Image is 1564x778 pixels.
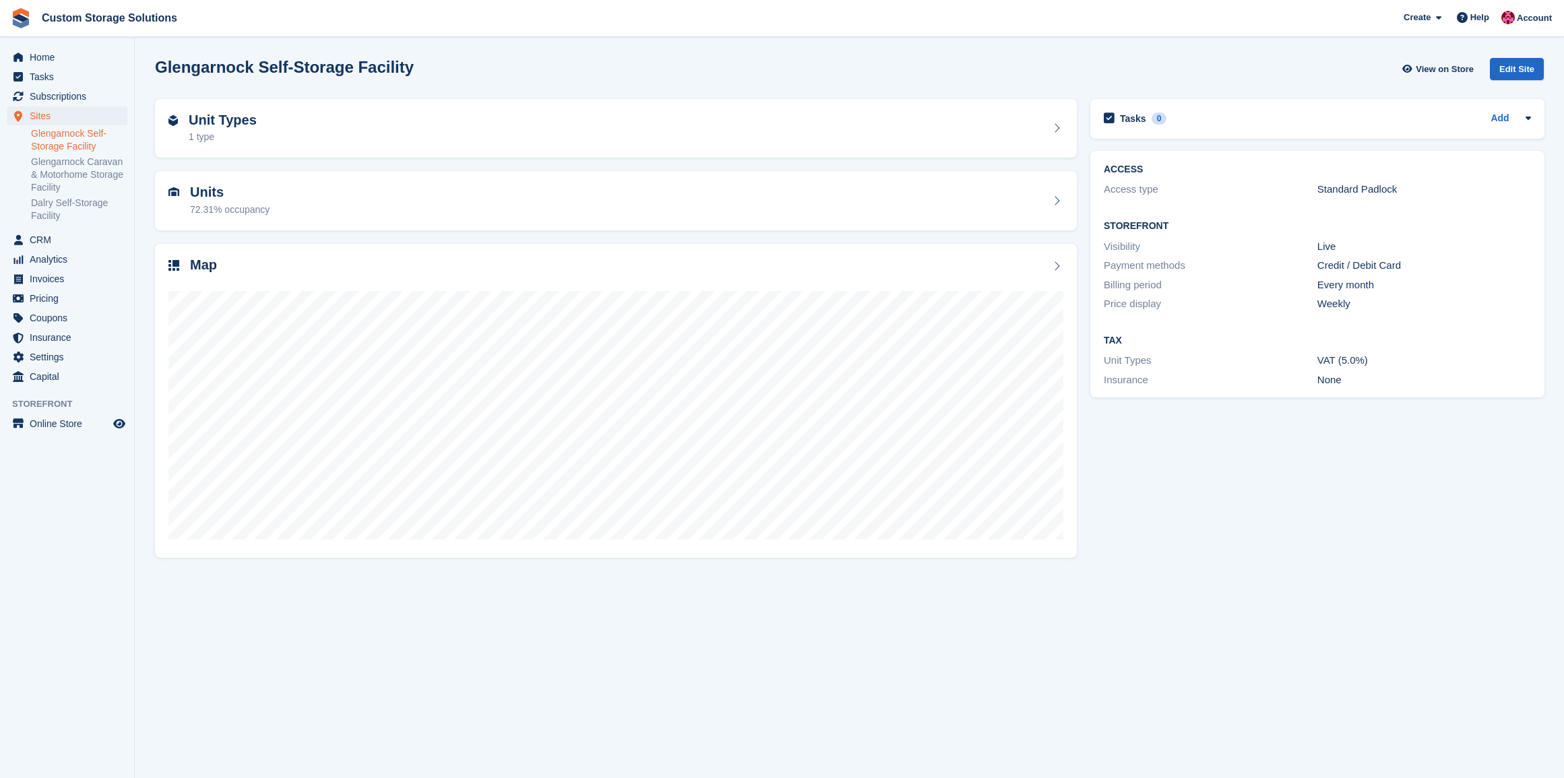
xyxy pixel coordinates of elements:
[1501,11,1515,24] img: Jack Alexander
[7,87,127,106] a: menu
[7,269,127,288] a: menu
[1104,353,1317,368] div: Unit Types
[12,397,134,411] span: Storefront
[1104,239,1317,255] div: Visibility
[1317,258,1531,273] div: Credit / Debit Card
[1317,182,1531,197] div: Standard Padlock
[7,250,127,269] a: menu
[1317,296,1531,312] div: Weekly
[7,414,127,433] a: menu
[30,289,111,308] span: Pricing
[1317,278,1531,293] div: Every month
[30,250,111,269] span: Analytics
[190,257,217,273] h2: Map
[168,187,179,197] img: unit-icn-7be61d7bf1b0ce9d3e12c5938cc71ed9869f7b940bace4675aadf7bd6d80202e.svg
[1317,372,1531,388] div: None
[7,48,127,67] a: menu
[7,289,127,308] a: menu
[1416,63,1474,76] span: View on Store
[36,7,183,29] a: Custom Storage Solutions
[189,130,257,144] div: 1 type
[30,309,111,327] span: Coupons
[1470,11,1489,24] span: Help
[1400,58,1479,80] a: View on Store
[155,58,414,76] h2: Glengarnock Self-Storage Facility
[1104,221,1531,232] h2: Storefront
[30,348,111,366] span: Settings
[1152,112,1167,125] div: 0
[1104,372,1317,388] div: Insurance
[31,156,127,194] a: Glengarnock Caravan & Motorhome Storage Facility
[11,8,31,28] img: stora-icon-8386f47178a22dfd0bd8f6a31ec36ba5ce8667c1dd55bd0f319d3a0aa187defe.svg
[7,348,127,366] a: menu
[7,67,127,86] a: menu
[30,328,111,347] span: Insurance
[30,87,111,106] span: Subscriptions
[168,115,178,126] img: unit-type-icn-2b2737a686de81e16bb02015468b77c625bbabd49415b5ef34ead5e3b44a266d.svg
[7,230,127,249] a: menu
[31,197,127,222] a: Dalry Self-Storage Facility
[1120,112,1146,125] h2: Tasks
[7,328,127,347] a: menu
[1490,58,1544,86] a: Edit Site
[155,244,1077,558] a: Map
[1317,353,1531,368] div: VAT (5.0%)
[1104,335,1531,346] h2: Tax
[155,171,1077,230] a: Units 72.31% occupancy
[1104,296,1317,312] div: Price display
[189,112,257,128] h2: Unit Types
[31,127,127,153] a: Glengarnock Self-Storage Facility
[190,203,270,217] div: 72.31% occupancy
[1317,239,1531,255] div: Live
[155,99,1077,158] a: Unit Types 1 type
[1104,258,1317,273] div: Payment methods
[1404,11,1431,24] span: Create
[7,367,127,386] a: menu
[30,48,111,67] span: Home
[30,269,111,288] span: Invoices
[1517,11,1552,25] span: Account
[7,106,127,125] a: menu
[30,106,111,125] span: Sites
[111,416,127,432] a: Preview store
[30,367,111,386] span: Capital
[168,260,179,271] img: map-icn-33ee37083ee616e46c38cad1a60f524a97daa1e2b2c8c0bc3eb3415660979fc1.svg
[1491,111,1509,127] a: Add
[190,185,270,200] h2: Units
[30,67,111,86] span: Tasks
[1104,182,1317,197] div: Access type
[1490,58,1544,80] div: Edit Site
[1104,164,1531,175] h2: ACCESS
[30,230,111,249] span: CRM
[1104,278,1317,293] div: Billing period
[7,309,127,327] a: menu
[30,414,111,433] span: Online Store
